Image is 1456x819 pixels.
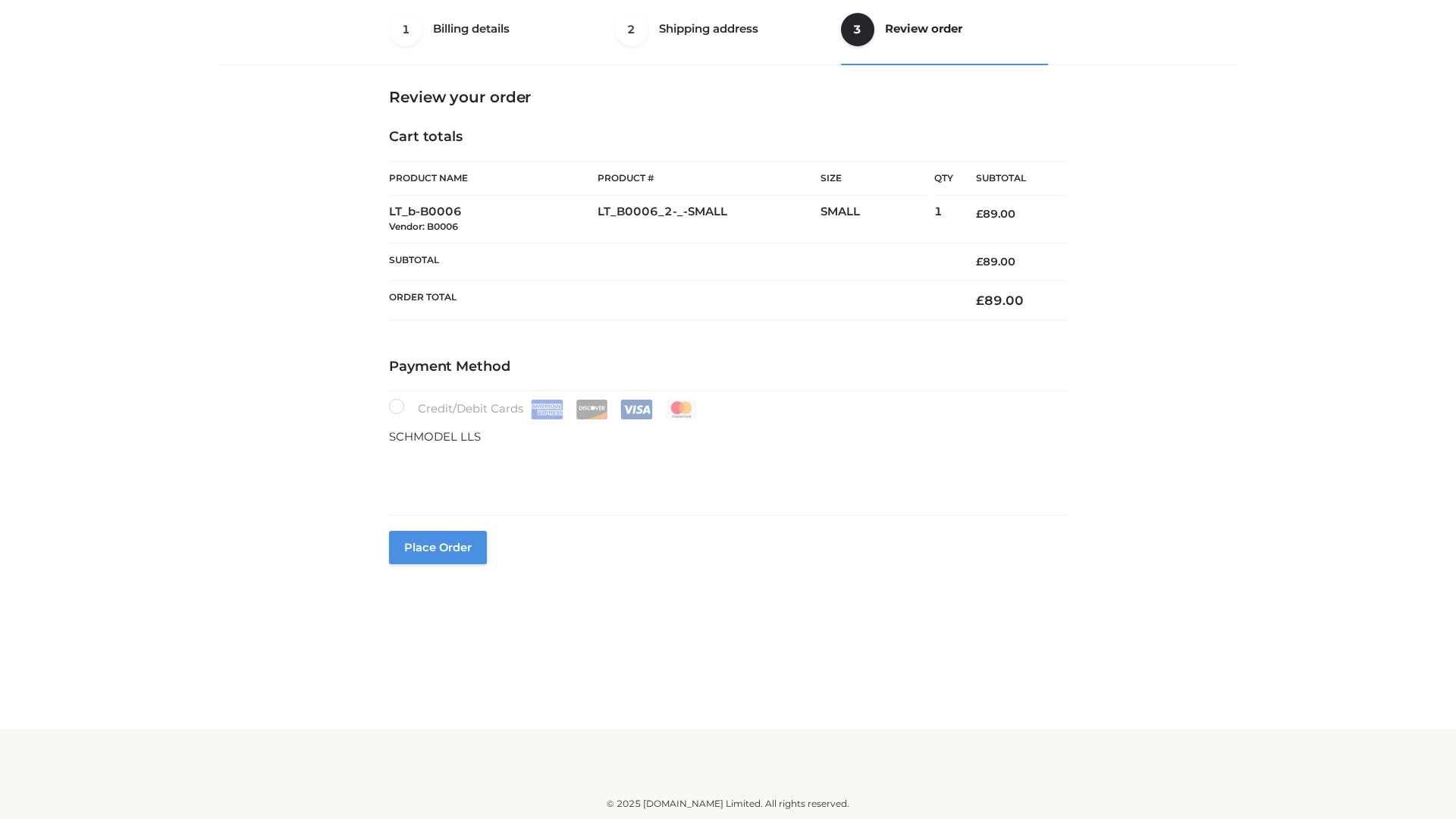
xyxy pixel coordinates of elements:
[976,293,1024,308] bdi: 89.00
[665,400,698,419] img: Mastercard
[953,162,1067,196] th: Subtotal
[821,196,934,243] td: SMALL
[976,255,1015,268] bdi: 89.00
[389,88,1067,106] h3: Review your order
[389,399,699,419] label: Credit/Debit Cards
[389,196,598,243] td: LT_b-B0006
[934,196,953,243] td: 1
[598,196,821,243] td: LT_B0006_2-_-SMALL
[576,400,608,419] img: Discover
[389,427,1067,447] p: SCHMODEL LLS
[386,443,1064,498] iframe: Secure payment input frame
[389,359,1067,375] h4: Payment Method
[389,161,598,196] th: Product Name
[821,162,927,196] th: Size
[389,243,953,280] th: Subtotal
[976,207,1015,221] bdi: 89.00
[598,161,821,196] th: Product #
[976,255,983,268] span: £
[976,207,983,221] span: £
[389,281,953,321] th: Order Total
[934,161,953,196] th: Qty
[389,531,487,564] button: Place order
[620,400,653,419] img: Visa
[225,796,1231,811] div: © 2025 [DOMAIN_NAME] Limited. All rights reserved.
[389,221,458,232] small: Vendor: B0006
[389,129,1067,146] h4: Cart totals
[976,293,984,308] span: £
[531,400,563,419] img: Amex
